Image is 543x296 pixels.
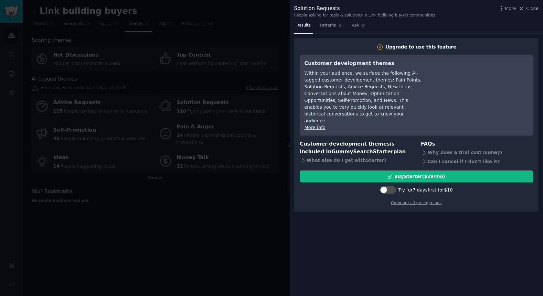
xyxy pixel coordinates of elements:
[505,5,516,12] span: More
[421,140,533,148] h3: FAQs
[498,5,516,12] button: More
[294,5,435,13] div: Solution Requests
[294,20,313,34] a: Results
[518,5,538,12] button: Close
[320,23,336,28] span: Patterns
[394,173,445,180] div: Buy Starter ($ 29 /mo )
[350,20,368,34] a: Ask
[304,60,422,68] h3: Customer development themes
[431,60,528,108] iframe: YouTube video player
[398,187,452,193] div: Try for 7 days first for $10
[331,148,393,155] span: GummySearch Starter
[386,44,456,50] div: Upgrade to use this feature
[300,170,533,182] button: BuyStarter($29/mo)
[391,201,442,205] a: Compare all pricing plans
[300,156,412,165] div: What else do I get with Starter ?
[526,5,538,12] span: Close
[421,148,533,157] div: Why does a trial cost money?
[317,20,345,34] a: Patterns
[304,125,325,130] a: More info
[421,157,533,166] div: Can I cancel if I don't like it?
[300,140,412,156] h3: Customer development themes is included in plan
[294,13,435,18] div: People asking for tools & solutions in Link building buyers communities
[304,70,422,124] div: Within your audience, we surface the following AI-tagged customer development themes: Pain Points...
[296,23,311,28] span: Results
[352,23,359,28] span: Ask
